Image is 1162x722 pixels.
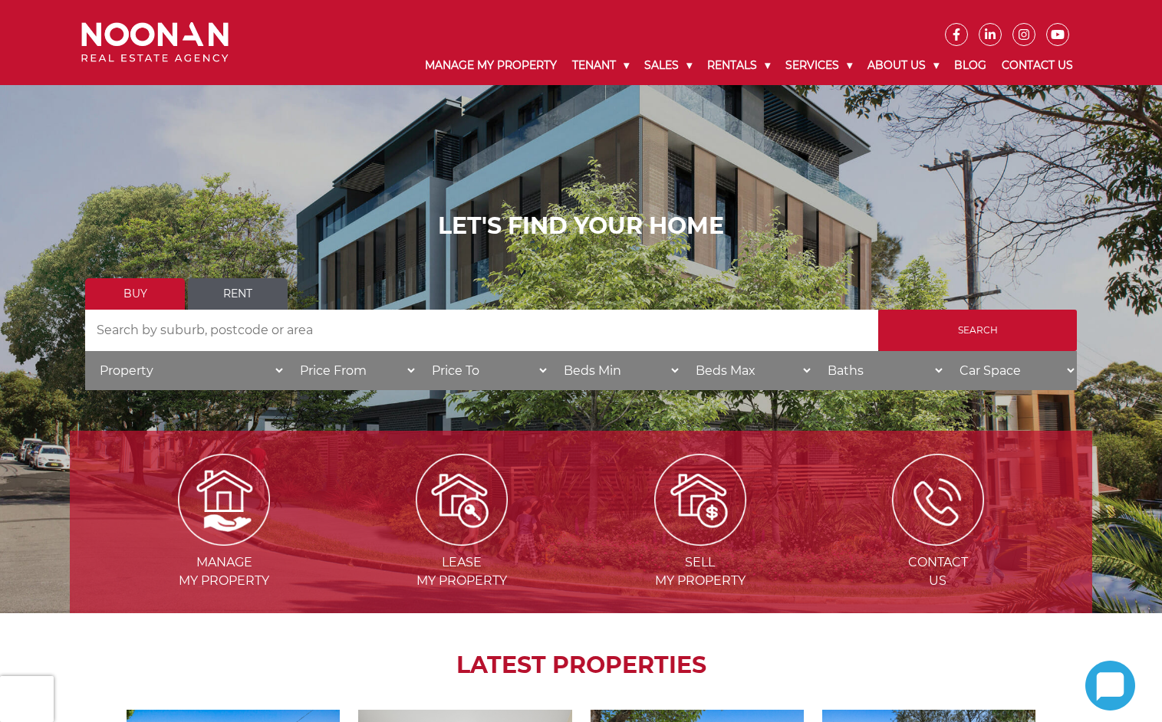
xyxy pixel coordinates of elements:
a: Sellmy Property [583,491,818,588]
a: Leasemy Property [344,491,579,588]
h1: LET'S FIND YOUR HOME [85,212,1077,240]
a: Rentals [700,46,778,85]
a: Buy [85,278,185,310]
h2: LATEST PROPERTIES [108,651,1054,679]
input: Search by suburb, postcode or area [85,310,878,351]
a: About Us [860,46,946,85]
a: Manage My Property [417,46,565,85]
img: Sell my property [654,454,746,546]
span: Sell my Property [583,553,818,590]
a: ContactUs [821,491,1055,588]
a: Managemy Property [107,491,341,588]
span: Manage my Property [107,553,341,590]
a: Contact Us [994,46,1081,85]
a: Rent [188,278,288,310]
span: Contact Us [821,553,1055,590]
span: Lease my Property [344,553,579,590]
a: Sales [637,46,700,85]
a: Services [778,46,860,85]
img: ICONS [892,454,984,546]
img: Noonan Real Estate Agency [81,22,229,63]
img: Manage my Property [178,454,270,546]
a: Tenant [565,46,637,85]
img: Lease my property [416,454,508,546]
input: Search [878,310,1077,351]
a: Blog [946,46,994,85]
